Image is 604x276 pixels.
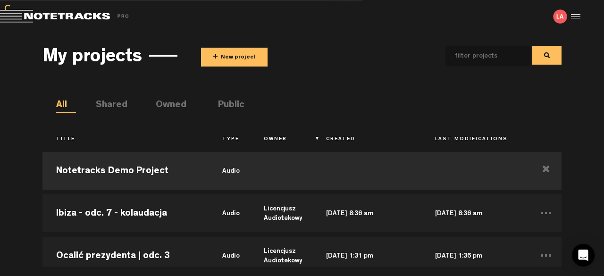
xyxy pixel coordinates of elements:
td: Ibiza - odc. 7 - kolaudacja [42,192,209,234]
td: Notetracks Demo Project [42,150,209,192]
td: [DATE] 8:36 am [312,192,421,234]
td: ... [530,192,562,234]
td: [DATE] 8:36 am [421,192,530,234]
td: audio [209,150,250,192]
span: + [213,52,218,63]
li: All [56,99,76,113]
input: filter projects [445,46,515,66]
th: Type [209,132,250,148]
th: Title [42,132,209,148]
li: Public [218,99,238,113]
h3: My projects [42,48,142,68]
th: Owner [250,132,312,148]
img: letters [553,9,567,24]
td: Licencjusz Audiotekowy [250,192,312,234]
th: Last Modifications [421,132,530,148]
li: Shared [96,99,116,113]
th: Created [312,132,421,148]
div: Open Intercom Messenger [572,244,595,267]
li: Owned [156,99,176,113]
td: audio [209,192,250,234]
button: +New project [201,48,268,67]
